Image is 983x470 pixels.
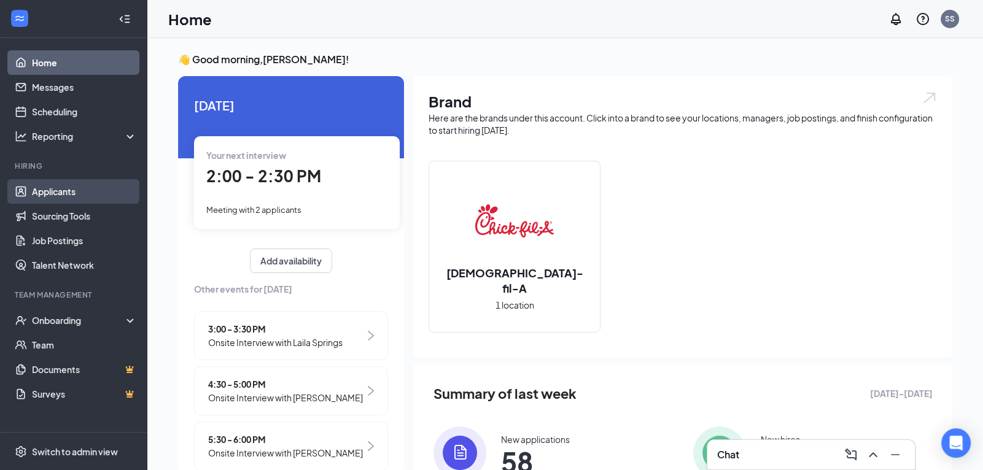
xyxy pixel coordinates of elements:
button: ChevronUp [863,445,883,464]
div: SS [945,13,955,24]
span: 4:30 - 5:00 PM [208,377,363,391]
a: Team [32,333,137,357]
svg: Collapse [119,13,131,25]
svg: UserCheck [15,314,27,326]
a: Scheduling [32,99,137,124]
span: 1 location [495,298,534,312]
h1: Brand [429,91,938,112]
div: Here are the brands under this account. Click into a brand to see your locations, managers, job p... [429,112,938,136]
div: Team Management [15,290,134,300]
h1: Home [168,9,212,29]
a: Talent Network [32,253,137,277]
span: Summary of last week [433,383,577,404]
div: New applications [501,433,570,445]
button: Minimize [885,445,905,464]
div: Hiring [15,161,134,171]
span: 2:00 - 2:30 PM [206,166,321,186]
div: New hires [761,433,800,445]
button: Add availability [250,248,332,273]
a: DocumentsCrown [32,357,137,382]
svg: Settings [15,445,27,458]
span: Onsite Interview with [PERSON_NAME] [208,446,363,460]
a: Applicants [32,179,137,204]
div: Reporting [32,130,138,142]
span: Onsite Interview with Laila Springs [208,336,343,349]
button: ComposeMessage [841,445,861,464]
a: SurveysCrown [32,382,137,406]
svg: ChevronUp [866,447,880,462]
span: Meeting with 2 applicants [206,205,301,215]
a: Messages [32,75,137,99]
span: Your next interview [206,150,286,161]
span: Other events for [DATE] [194,282,388,296]
div: Open Intercom Messenger [941,428,971,458]
div: Onboarding [32,314,126,326]
svg: WorkstreamLogo [14,12,26,25]
span: 5:30 - 6:00 PM [208,433,363,446]
span: [DATE] [194,96,388,115]
span: Onsite Interview with [PERSON_NAME] [208,391,363,404]
h3: Chat [717,448,739,461]
svg: Notifications [888,12,903,26]
h3: 👋 Good morning, [PERSON_NAME] ! [178,53,952,66]
h2: [DEMOGRAPHIC_DATA]-fil-A [429,265,600,296]
img: open.6027fd2a22e1237b5b06.svg [922,91,938,105]
img: Chick-fil-A [475,182,554,260]
svg: QuestionInfo [915,12,930,26]
svg: ComposeMessage [844,447,858,462]
a: Job Postings [32,228,137,253]
a: Sourcing Tools [32,204,137,228]
div: Switch to admin view [32,445,118,458]
svg: Minimize [888,447,903,462]
span: 3:00 - 3:30 PM [208,322,343,336]
span: [DATE] - [DATE] [870,387,933,400]
svg: Analysis [15,130,27,142]
a: Home [32,50,137,75]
